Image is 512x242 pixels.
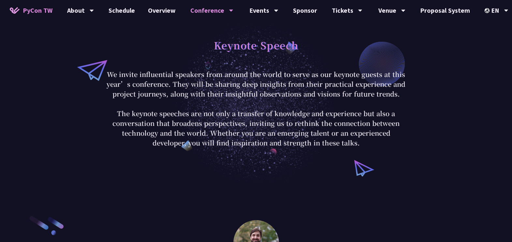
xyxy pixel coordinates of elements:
[105,69,408,148] p: We invite influential speakers from around the world to serve as our keynote guests at this year’...
[214,35,299,55] h1: Keynote Speech
[23,6,52,15] span: PyCon TW
[10,7,20,14] img: Home icon of PyCon TW 2025
[485,8,491,13] img: Locale Icon
[3,2,59,19] a: PyCon TW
